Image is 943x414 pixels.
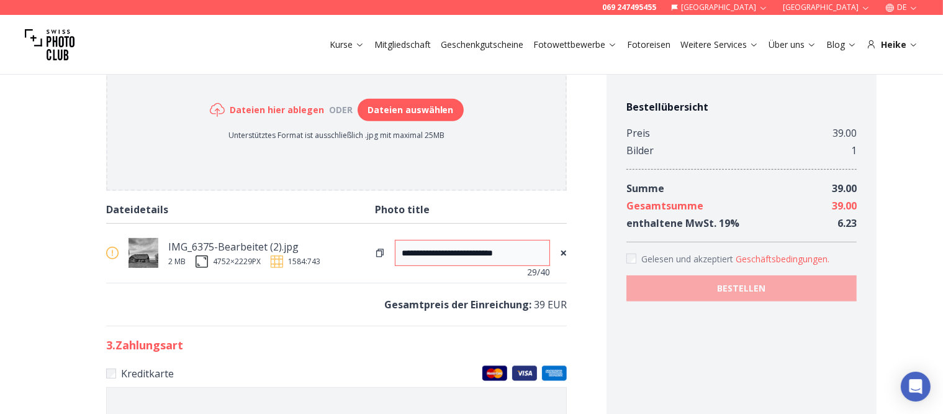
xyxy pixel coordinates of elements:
span: 1584:743 [288,257,320,267]
h2: 3 . Zahlungsart [106,336,567,354]
button: Dateien auswählen [358,99,464,121]
input: Accept terms [626,254,636,264]
img: Master Cards [482,366,507,381]
img: thumb [129,238,158,268]
div: 1 [851,142,857,159]
div: oder [324,104,358,116]
span: 39.00 [832,199,857,213]
div: Heike [867,39,918,51]
div: Open Intercom Messenger [901,372,931,402]
img: Swiss photo club [25,20,74,70]
img: American Express [542,366,567,381]
button: Kurse [325,36,369,53]
span: 6.23 [837,216,857,230]
b: BESTELLEN [717,282,765,295]
button: Fotowettbewerbe [528,36,622,53]
a: 069 247495455 [602,2,656,12]
span: 39.00 [832,182,857,195]
a: Über uns [769,39,816,51]
div: Photo title [375,201,567,218]
a: Kurse [330,39,364,51]
div: 4752 × 2229 PX [213,257,261,267]
div: Preis [626,124,650,142]
img: ratio [271,255,283,268]
a: Geschenkgutscheine [441,39,523,51]
div: IMG_6375-Bearbeitet (2).jpg [168,238,320,255]
p: 39 EUR [106,296,567,313]
img: warn [106,247,119,259]
button: Geschenkgutscheine [436,36,528,53]
div: Gesamtsumme [626,197,703,214]
span: × [560,244,567,262]
div: 39.00 [832,124,857,142]
label: Kreditkarte [106,365,567,382]
div: Summe [626,180,664,197]
iframe: Sicherer Eingaberahmen für Kartenzahlungen [114,398,559,410]
img: Visa [512,366,537,381]
div: Dateidetails [106,201,375,218]
button: Weitere Services [675,36,764,53]
button: Fotoreisen [622,36,675,53]
img: size [196,255,208,268]
button: BESTELLEN [626,275,857,301]
button: Über uns [764,36,821,53]
input: KreditkarteMaster CardsVisaAmerican Express [106,369,116,379]
div: 2 MB [168,257,186,267]
button: Blog [821,36,862,53]
button: Accept termsGelesen und akzeptiert [736,253,829,265]
a: Blog [826,39,857,51]
span: Gelesen und akzeptiert [641,253,736,265]
b: Gesamtpreis der Einreichung : [384,298,531,311]
p: Unterstütztes Format ist ausschließlich .jpg mit maximal 25MB [210,131,464,140]
h6: Dateien hier ablegen [230,104,324,116]
h4: Bestellübersicht [626,99,857,114]
button: Mitgliedschaft [369,36,436,53]
div: enthaltene MwSt. 19 % [626,214,739,232]
div: Bilder [626,142,654,159]
a: Mitgliedschaft [374,39,431,51]
a: Weitere Services [680,39,759,51]
a: Fotowettbewerbe [533,39,617,51]
a: Fotoreisen [627,39,670,51]
span: 29 /40 [527,266,550,278]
